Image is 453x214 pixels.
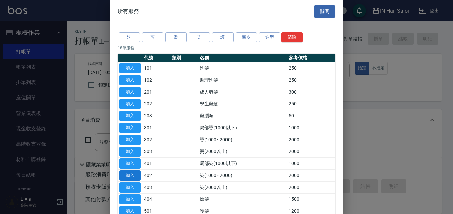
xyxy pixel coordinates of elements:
td: 成人剪髮 [198,86,287,98]
td: 300 [287,86,335,98]
button: 造型 [259,32,280,43]
td: 助理洗髮 [198,74,287,86]
td: 250 [287,98,335,110]
th: 名稱 [198,54,287,62]
td: 403 [142,181,170,193]
td: 303 [142,146,170,158]
td: 剪瀏海 [198,110,287,122]
button: 加入 [119,63,141,73]
th: 代號 [142,54,170,62]
td: 局部燙(1000以下) [198,122,287,134]
button: 加入 [119,75,141,85]
button: 關閉 [314,5,335,18]
button: 加入 [119,135,141,145]
button: 加入 [119,194,141,205]
button: 加入 [119,147,141,157]
td: 102 [142,74,170,86]
td: 202 [142,98,170,110]
button: 加入 [119,87,141,97]
button: 加入 [119,111,141,121]
button: 頭皮 [236,32,257,43]
p: 18 筆服務 [118,45,335,51]
td: 燙(1000~2000) [198,134,287,146]
td: 1500 [287,193,335,205]
td: 燙(2000以上) [198,146,287,158]
span: 所有服務 [118,8,139,15]
td: 203 [142,110,170,122]
td: 2000 [287,134,335,146]
td: 402 [142,170,170,182]
td: 101 [142,62,170,74]
td: 2000 [287,181,335,193]
td: 瞟髮 [198,193,287,205]
td: 250 [287,74,335,86]
td: 2000 [287,146,335,158]
button: 清除 [281,32,303,43]
button: 燙 [165,32,187,43]
td: 1000 [287,158,335,170]
td: 401 [142,158,170,170]
button: 染 [189,32,210,43]
td: 302 [142,134,170,146]
td: 301 [142,122,170,134]
button: 護 [212,32,234,43]
button: 加入 [119,158,141,169]
td: 染(1000~2000) [198,170,287,182]
button: 加入 [119,182,141,193]
th: 類別 [170,54,198,62]
td: 404 [142,193,170,205]
td: 局部染(1000以下) [198,158,287,170]
td: 250 [287,62,335,74]
td: 2000 [287,170,335,182]
td: 1000 [287,122,335,134]
td: 學生剪髮 [198,98,287,110]
button: 加入 [119,123,141,133]
button: 加入 [119,170,141,181]
th: 參考價格 [287,54,335,62]
button: 剪 [142,32,163,43]
td: 201 [142,86,170,98]
td: 染(2000以上) [198,181,287,193]
td: 洗髮 [198,62,287,74]
td: 50 [287,110,335,122]
button: 加入 [119,99,141,109]
button: 洗 [119,32,140,43]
